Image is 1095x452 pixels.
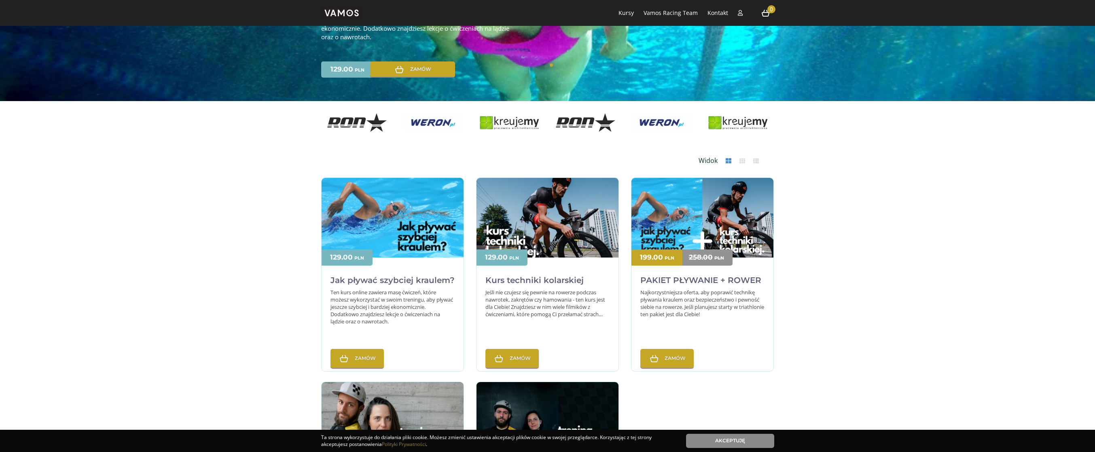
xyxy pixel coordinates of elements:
img: Ron wheels [556,113,615,132]
a: Kursy [618,9,634,17]
span: Zamów [648,355,686,361]
p: Najkorzystniejsza oferta, aby poprawić technikę pływania kraulem oraz bezpieczeństwo i pewność si... [640,289,765,318]
p: 129.00 [330,66,353,73]
h2: Kurs techniki kolarskiej [485,270,584,289]
a: Zamów [485,349,539,368]
img: Kreujemy.com.pl [480,116,539,129]
p: PLN [714,255,724,262]
a: Jak pływać szybciej kraulem? [330,279,455,286]
a: Kontakt [707,9,728,17]
a: Akceptuję [686,434,774,448]
span: Zamów [339,355,376,361]
img: Kreujemy.com.pl [708,116,767,129]
img: vamos_solo.png [321,4,362,21]
a: Zamów [640,349,694,368]
p: Ten kurs online zawiera masę ćwiczeń, które możesz wykorzystać w swoim treningu, aby pływać jeszc... [330,289,455,325]
p: 129.00 [330,254,353,261]
p: Jeśli nie czujesz się pewnie na rowerze podczas nawrotek, zakrętów czy hamowania - ten kurs jest ... [485,289,610,318]
h2: Jak pływać szybciej kraulem? [330,270,455,289]
p: PLN [665,255,674,262]
p: PLN [355,67,364,74]
p: Widok [695,156,721,165]
p: 258.00 [689,254,713,261]
img: Weron [404,113,463,132]
a: Zamów [370,61,455,78]
span: 0 [767,5,775,13]
a: Kurs techniki kolarskiej [485,279,584,286]
img: Weron [632,113,691,132]
div: Ta strona wykorzystuje do działania pliki cookie. Możesz zmienić ustawienia akceptacji plików coo... [321,434,674,448]
p: PLN [509,255,519,262]
a: Vamos Racing Team [644,9,698,17]
a: Polityki Prywatności [382,441,426,448]
span: Zamów [394,66,431,72]
span: Zamów [493,355,531,361]
p: 199.00 [640,254,663,261]
a: PAKIET PŁYWANIE + ROWER [640,279,761,286]
p: PLN [354,255,364,262]
img: Ron wheels [327,113,386,132]
h2: PAKIET PŁYWANIE + ROWER [640,270,761,289]
p: 129.00 [485,254,508,261]
a: Zamów [330,349,384,368]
